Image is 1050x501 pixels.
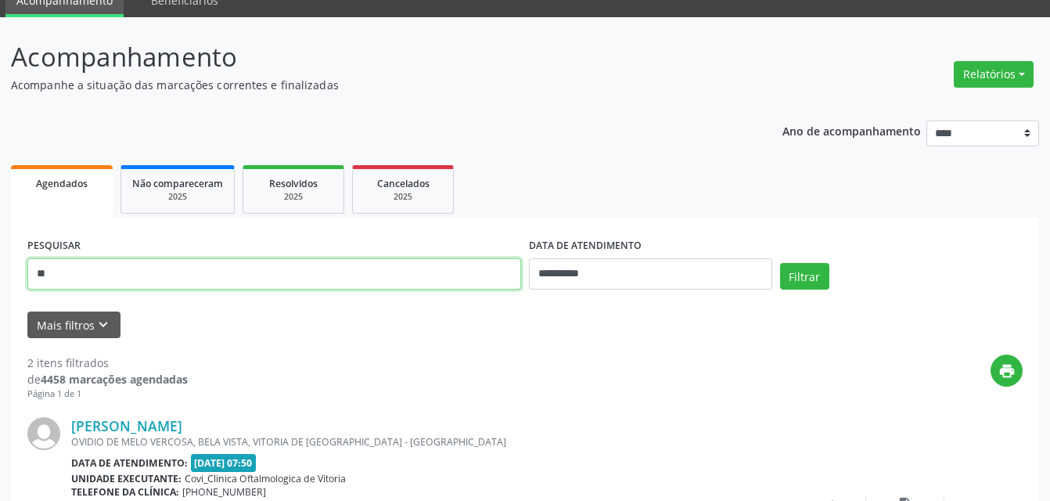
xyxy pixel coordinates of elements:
div: 2025 [254,191,333,203]
p: Acompanhe a situação das marcações correntes e finalizadas [11,77,731,93]
div: 2025 [364,191,442,203]
label: PESQUISAR [27,234,81,258]
i: print [998,362,1016,380]
button: print [991,355,1023,387]
label: DATA DE ATENDIMENTO [529,234,642,258]
strong: 4458 marcações agendadas [41,372,188,387]
button: Filtrar [780,263,829,290]
span: Resolvidos [269,177,318,190]
b: Unidade executante: [71,472,182,485]
i: keyboard_arrow_down [95,316,112,333]
span: [PHONE_NUMBER] [182,485,266,499]
div: 2 itens filtrados [27,355,188,371]
span: Não compareceram [132,177,223,190]
div: 2025 [132,191,223,203]
span: Agendados [36,177,88,190]
div: de [27,371,188,387]
span: Cancelados [377,177,430,190]
span: Covi_Clinica Oftalmologica de Vitoria [185,472,346,485]
button: Relatórios [954,61,1034,88]
p: Acompanhamento [11,38,731,77]
p: Ano de acompanhamento [782,121,921,140]
div: Página 1 de 1 [27,387,188,401]
span: [DATE] 07:50 [191,454,257,472]
b: Telefone da clínica: [71,485,179,499]
a: [PERSON_NAME] [71,417,182,434]
button: Mais filtroskeyboard_arrow_down [27,312,120,339]
img: img [27,417,60,450]
div: OVIDIO DE MELO VERCOSA, BELA VISTA, VITORIA DE [GEOGRAPHIC_DATA] - [GEOGRAPHIC_DATA] [71,435,788,449]
b: Data de atendimento: [71,456,188,470]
